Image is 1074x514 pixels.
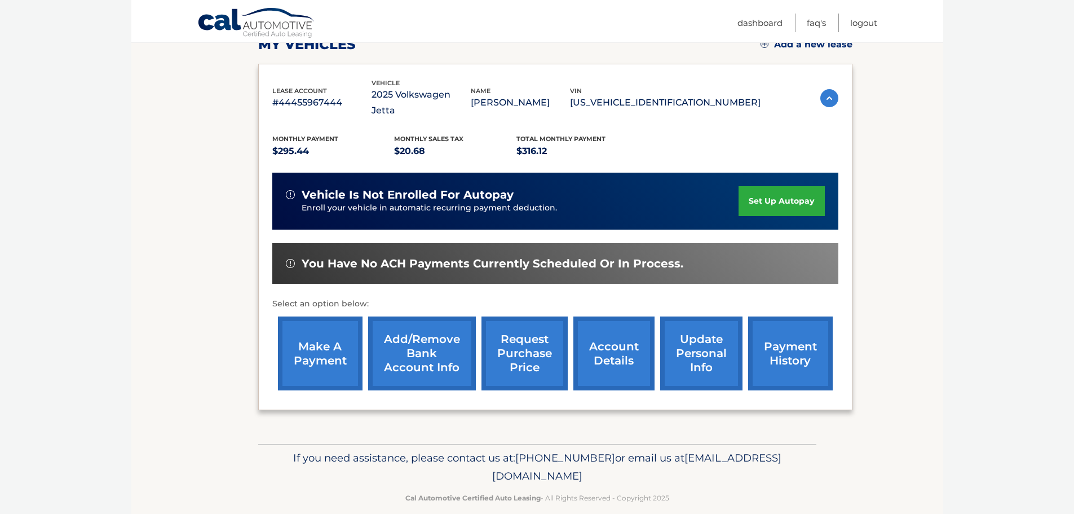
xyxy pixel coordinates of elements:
[737,14,783,32] a: Dashboard
[197,7,316,40] a: Cal Automotive
[394,135,463,143] span: Monthly sales Tax
[286,259,295,268] img: alert-white.svg
[761,40,768,48] img: add.svg
[761,39,852,50] a: Add a new lease
[372,79,400,87] span: vehicle
[481,317,568,390] a: request purchase price
[820,89,838,107] img: accordion-active.svg
[302,202,739,214] p: Enroll your vehicle in automatic recurring payment deduction.
[278,317,363,390] a: make a payment
[850,14,877,32] a: Logout
[516,135,605,143] span: Total Monthly Payment
[471,87,490,95] span: name
[405,494,541,502] strong: Cal Automotive Certified Auto Leasing
[492,451,781,482] span: [EMAIL_ADDRESS][DOMAIN_NAME]
[272,297,838,311] p: Select an option below:
[368,317,476,390] a: Add/Remove bank account info
[570,87,582,95] span: vin
[258,36,356,53] h2: my vehicles
[302,257,683,271] span: You have no ACH payments currently scheduled or in process.
[266,449,809,485] p: If you need assistance, please contact us at: or email us at
[807,14,826,32] a: FAQ's
[272,95,372,111] p: #44455967444
[748,317,833,390] a: payment history
[570,95,761,111] p: [US_VEHICLE_IDENTIFICATION_NUMBER]
[573,317,655,390] a: account details
[286,190,295,199] img: alert-white.svg
[471,95,570,111] p: [PERSON_NAME]
[660,317,742,390] a: update personal info
[372,87,471,118] p: 2025 Volkswagen Jetta
[272,143,395,159] p: $295.44
[739,186,824,216] a: set up autopay
[302,188,514,202] span: vehicle is not enrolled for autopay
[515,451,615,464] span: [PHONE_NUMBER]
[266,492,809,504] p: - All Rights Reserved - Copyright 2025
[272,135,338,143] span: Monthly Payment
[394,143,516,159] p: $20.68
[272,87,327,95] span: lease account
[516,143,639,159] p: $316.12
